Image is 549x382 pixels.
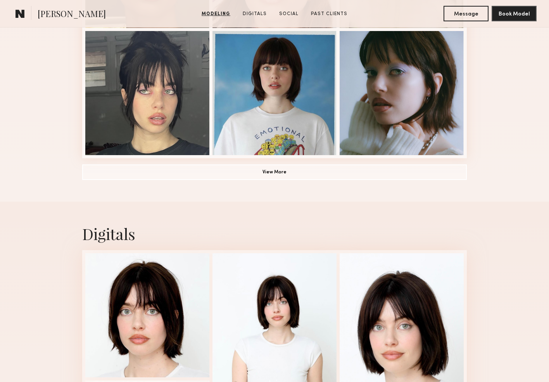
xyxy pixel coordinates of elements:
a: Book Model [492,10,537,17]
button: Book Model [492,6,537,21]
span: [PERSON_NAME] [38,8,106,21]
a: Past Clients [308,10,350,17]
div: Digitals [82,223,467,244]
button: Message [444,6,489,21]
a: Social [276,10,302,17]
a: Digitals [240,10,270,17]
a: Modeling [199,10,233,17]
button: View More [82,164,467,180]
